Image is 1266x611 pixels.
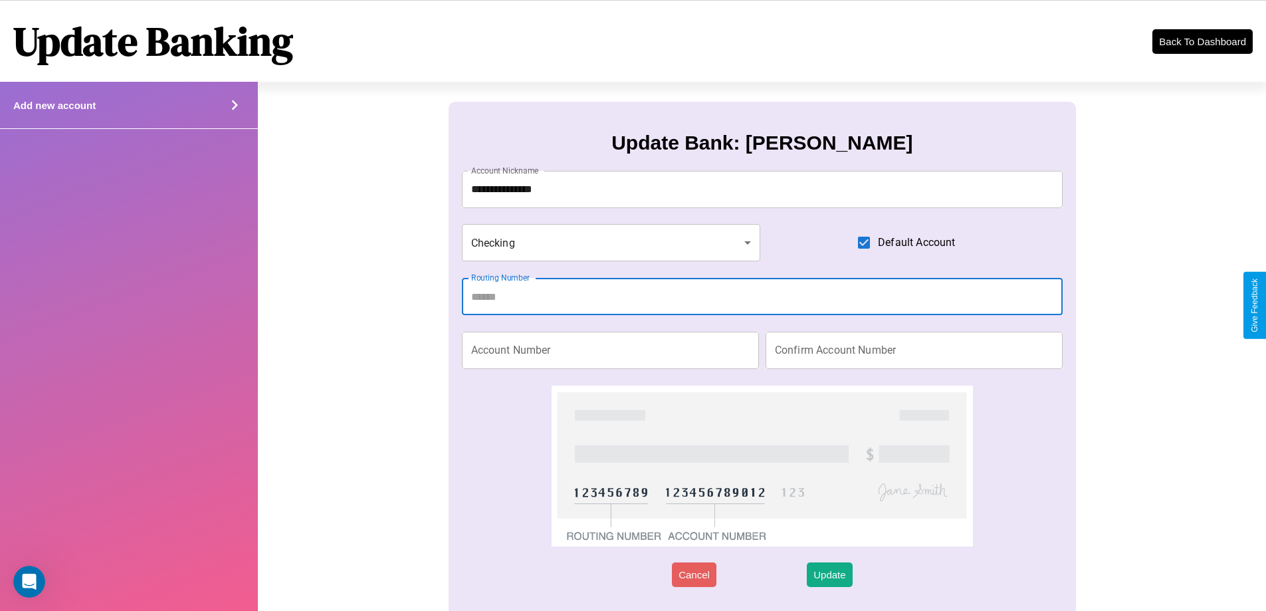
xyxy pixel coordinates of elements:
h1: Update Banking [13,14,293,68]
div: Give Feedback [1250,279,1259,332]
label: Routing Number [471,272,530,283]
label: Account Nickname [471,165,539,176]
img: check [552,386,972,547]
span: Default Account [878,235,955,251]
h4: Add new account [13,100,96,111]
h3: Update Bank: [PERSON_NAME] [611,132,912,154]
button: Back To Dashboard [1152,29,1253,54]
iframe: Intercom live chat [13,566,45,598]
div: Checking [462,224,761,261]
button: Update [807,562,852,587]
button: Cancel [672,562,716,587]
